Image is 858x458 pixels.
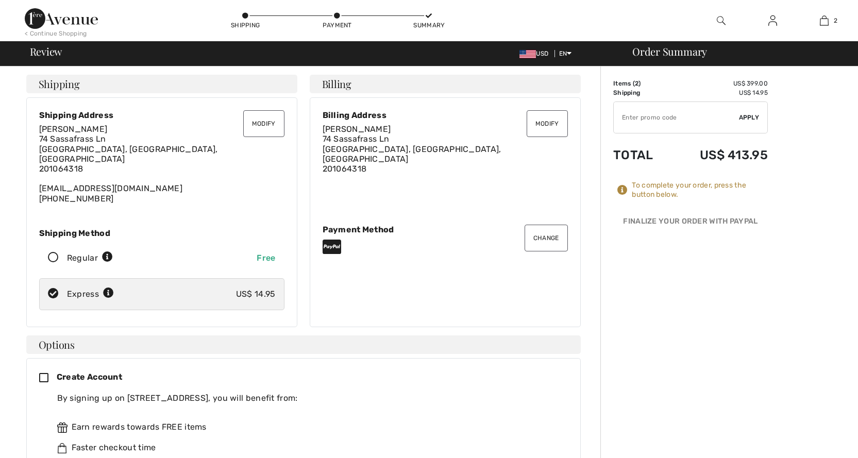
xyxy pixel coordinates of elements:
[243,110,284,137] button: Modify
[57,443,68,453] img: faster.svg
[525,225,568,251] button: Change
[39,124,108,134] span: [PERSON_NAME]
[25,29,87,38] div: < Continue Shopping
[670,88,768,97] td: US$ 14.95
[39,228,284,238] div: Shipping Method
[236,288,276,300] div: US$ 14.95
[613,79,670,88] td: Items ( )
[57,372,122,382] span: Create Account
[799,14,849,27] a: 2
[39,79,80,89] span: Shipping
[257,253,275,263] span: Free
[323,110,568,120] div: Billing Address
[26,335,581,354] h4: Options
[519,50,552,57] span: USD
[613,138,670,173] td: Total
[30,46,62,57] span: Review
[632,181,768,199] div: To complete your order, press the button below.
[820,14,829,27] img: My Bag
[322,21,352,30] div: Payment
[57,421,560,433] div: Earn rewards towards FREE items
[67,288,114,300] div: Express
[739,113,760,122] span: Apply
[323,134,501,174] span: 74 Sassafrass Ln [GEOGRAPHIC_DATA], [GEOGRAPHIC_DATA], [GEOGRAPHIC_DATA] 201064318
[25,8,98,29] img: 1ère Avenue
[230,21,261,30] div: Shipping
[39,134,218,174] span: 74 Sassafrass Ln [GEOGRAPHIC_DATA], [GEOGRAPHIC_DATA], [GEOGRAPHIC_DATA] 201064318
[57,422,68,433] img: rewards.svg
[39,110,284,120] div: Shipping Address
[57,442,560,454] div: Faster checkout time
[834,16,837,25] span: 2
[635,80,638,87] span: 2
[613,88,670,97] td: Shipping
[768,14,777,27] img: My Info
[559,50,572,57] span: EN
[717,14,726,27] img: search the website
[620,46,852,57] div: Order Summary
[322,79,351,89] span: Billing
[613,216,768,231] div: Finalize Your Order with PayPal
[527,110,568,137] button: Modify
[760,14,785,27] a: Sign In
[67,252,113,264] div: Regular
[670,79,768,88] td: US$ 399.00
[670,138,768,173] td: US$ 413.95
[413,21,444,30] div: Summary
[323,225,568,234] div: Payment Method
[519,50,536,58] img: US Dollar
[39,124,284,203] div: [EMAIL_ADDRESS][DOMAIN_NAME] [PHONE_NUMBER]
[57,392,560,404] div: By signing up on [STREET_ADDRESS], you will benefit from:
[323,124,391,134] span: [PERSON_NAME]
[614,102,739,133] input: Promo code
